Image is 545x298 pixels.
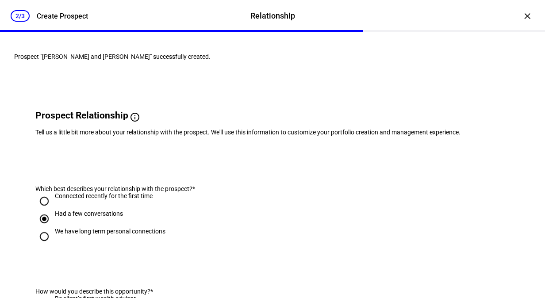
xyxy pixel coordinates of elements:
div: Relationship [250,10,295,22]
span: How would you describe this opportunity? [35,288,150,295]
span: Why we ask [140,112,196,122]
div: Tell us a little bit more about your relationship with the prospect. We'll use this information t... [35,129,510,136]
div: Create Prospect [37,12,88,20]
div: 2/3 [11,10,30,22]
div: Prospect "[PERSON_NAME] and [PERSON_NAME]" successfully created. [14,53,531,60]
div: Had a few conversations [55,210,123,217]
div: Connected recently for the first time [55,192,153,199]
span: Prospect Relationship [35,110,128,121]
div: × [520,9,534,23]
mat-icon: info [130,112,140,122]
div: We have long term personal connections [55,228,165,235]
span: Which best describes your relationship with the prospect? [35,185,192,192]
